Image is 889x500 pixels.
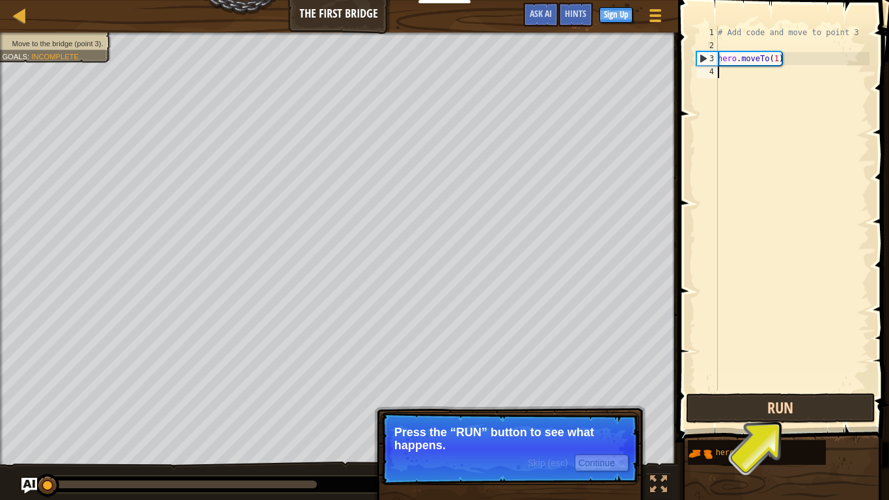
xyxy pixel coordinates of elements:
span: Hints [565,7,586,20]
button: Sign Up [599,7,633,23]
button: Toggle fullscreen [646,473,672,499]
button: Show game menu [639,3,672,33]
span: Goals [2,52,27,61]
div: 3 [697,52,718,65]
span: hero.moveTo(n) [716,449,782,458]
button: Continue [575,454,629,471]
div: 2 [696,39,718,52]
button: Ask AI [523,3,558,27]
div: 1 [696,26,718,39]
span: Move to the bridge (point 3). [12,39,103,48]
p: Press the “RUN” button to see what happens. [394,426,625,452]
span: Skip (esc) [527,458,568,468]
div: 4 [696,65,718,78]
span: Incomplete [31,52,79,61]
button: Ask AI [21,478,37,493]
img: portrait.png [688,441,713,466]
span: : [27,52,31,61]
span: Ask AI [530,7,552,20]
button: Run [686,393,875,423]
li: Move to the bridge (point 3). [2,38,103,49]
